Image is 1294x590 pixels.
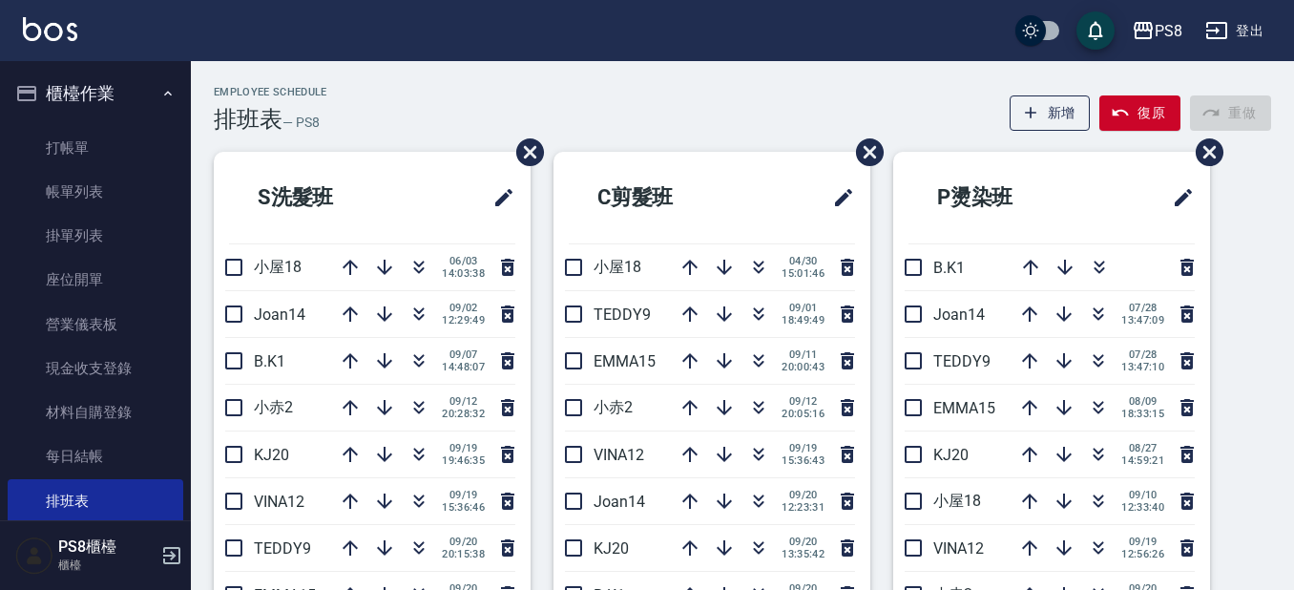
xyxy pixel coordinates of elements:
span: 20:28:32 [442,408,485,420]
span: 09/20 [442,536,485,548]
span: 刪除班表 [502,124,547,180]
span: EMMA15 [933,399,995,417]
span: VINA12 [933,539,984,558]
span: 09/12 [442,395,485,408]
span: Joan14 [933,306,985,324]
span: 19:46:35 [442,454,485,467]
span: 08/27 [1121,442,1164,454]
span: KJ20 [933,446,969,464]
span: 小屋18 [933,492,981,510]
a: 材料自購登錄 [8,390,183,434]
span: 09/20 [782,489,824,501]
span: 06/03 [442,255,485,267]
span: 刪除班表 [1181,124,1226,180]
a: 排班表 [8,479,183,523]
span: KJ20 [254,446,289,464]
span: 09/07 [442,348,485,361]
span: 09/19 [1121,536,1164,548]
h2: S洗髮班 [229,163,422,232]
span: 09/12 [782,395,824,408]
span: 20:15:38 [442,548,485,560]
span: 13:47:09 [1121,314,1164,327]
span: 09/19 [782,442,824,454]
span: 修改班表的標題 [481,175,515,221]
span: 12:33:40 [1121,501,1164,514]
span: VINA12 [254,493,304,511]
span: 13:35:42 [782,548,824,560]
button: 登出 [1198,13,1271,49]
span: EMMA15 [594,352,656,370]
span: 20:00:43 [782,361,824,373]
span: KJ20 [594,539,629,558]
span: 小屋18 [594,258,641,276]
span: 14:03:38 [442,267,485,280]
p: 櫃檯 [58,557,156,574]
button: 櫃檯作業 [8,69,183,118]
h2: Employee Schedule [214,86,327,98]
a: 每日結帳 [8,434,183,478]
span: 07/28 [1121,348,1164,361]
span: B.K1 [933,259,965,277]
span: 04/30 [782,255,824,267]
span: 09/02 [442,302,485,314]
span: 09/19 [442,442,485,454]
a: 營業儀表板 [8,303,183,347]
span: Joan14 [254,306,305,324]
span: 18:49:49 [782,314,824,327]
span: 15:01:46 [782,267,824,280]
span: 07/28 [1121,302,1164,314]
span: 修改班表的標題 [1160,175,1195,221]
span: 09/20 [782,536,824,548]
span: 12:23:31 [782,501,824,514]
span: 14:48:07 [442,361,485,373]
span: 12:29:49 [442,314,485,327]
span: 12:56:26 [1121,548,1164,560]
h2: C剪髮班 [569,163,762,232]
button: PS8 [1124,11,1190,51]
a: 帳單列表 [8,170,183,214]
button: save [1076,11,1115,50]
h2: P燙染班 [908,163,1101,232]
span: 09/11 [782,348,824,361]
span: TEDDY9 [254,539,311,558]
img: Logo [23,17,77,41]
span: 13:47:10 [1121,361,1164,373]
span: 修改班表的標題 [821,175,855,221]
div: PS8 [1155,19,1182,43]
button: 復原 [1099,95,1180,131]
span: TEDDY9 [933,352,991,370]
span: 小赤2 [594,398,633,416]
a: 打帳單 [8,126,183,170]
a: 座位開單 [8,258,183,302]
span: B.K1 [254,352,285,370]
span: 刪除班表 [842,124,887,180]
span: 小赤2 [254,398,293,416]
span: 09/19 [442,489,485,501]
span: 14:59:21 [1121,454,1164,467]
a: 掛單列表 [8,214,183,258]
button: 新增 [1010,95,1091,131]
h3: 排班表 [214,106,282,133]
span: 09/10 [1121,489,1164,501]
span: 09/01 [782,302,824,314]
span: 15:36:43 [782,454,824,467]
span: 小屋18 [254,258,302,276]
span: 08/09 [1121,395,1164,408]
span: Joan14 [594,493,645,511]
h6: — PS8 [282,113,320,133]
img: Person [15,537,53,575]
h5: PS8櫃檯 [58,537,156,557]
span: TEDDY9 [594,306,651,324]
span: VINA12 [594,446,644,464]
span: 20:05:16 [782,408,824,420]
span: 15:36:46 [442,501,485,514]
a: 現金收支登錄 [8,347,183,390]
span: 18:33:15 [1121,408,1164,420]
